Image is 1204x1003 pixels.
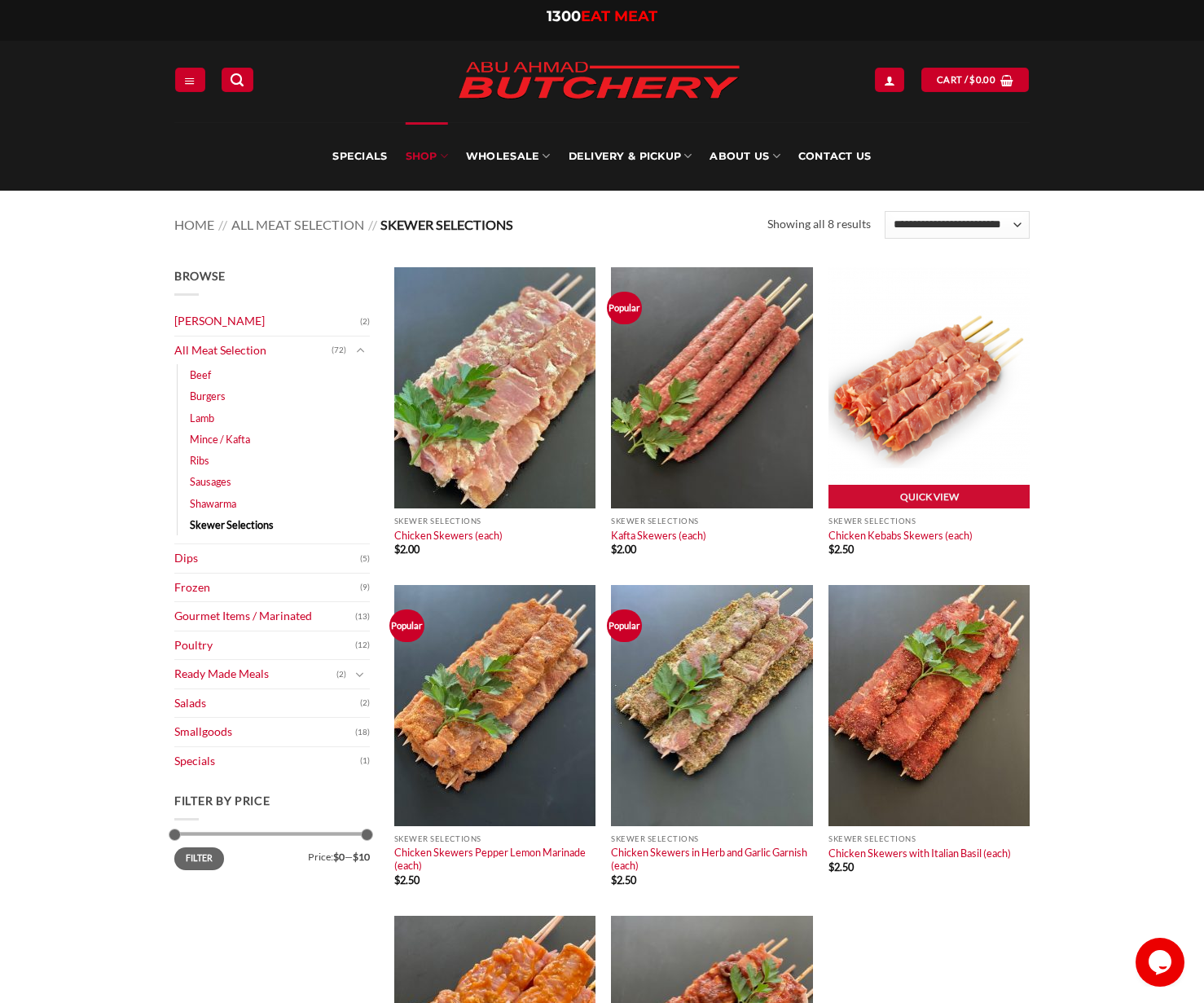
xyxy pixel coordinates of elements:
a: Beef [190,364,211,385]
span: $ [394,543,400,556]
bdi: 2.50 [828,860,854,873]
bdi: 2.00 [394,543,420,556]
img: Chicken Kebabs Skewers [828,267,1030,508]
a: Specials [174,747,360,776]
a: View cart [921,68,1029,91]
a: Lamb [190,407,214,429]
a: Home [174,217,214,232]
a: All Meat Selection [174,337,332,365]
span: (2) [360,691,370,715]
a: Gourmet Items / Marinated [174,602,355,631]
span: $ [394,873,400,886]
span: $ [611,543,617,556]
p: Skewer Selections [394,834,595,843]
span: $10 [353,851,370,863]
a: [PERSON_NAME] [174,307,360,336]
span: (1) [360,749,370,773]
select: Shop order [885,211,1030,239]
span: Filter by price [174,794,270,807]
a: Shawarma [190,493,236,514]
span: 1300 [547,7,581,25]
bdi: 2.00 [611,543,636,556]
p: Showing all 8 results [767,215,871,234]
a: Menu [175,68,204,91]
bdi: 0.00 [969,74,995,85]
a: Salads [174,689,360,718]
a: Specials [332,122,387,191]
a: Skewer Selections [190,514,274,535]
a: Frozen [174,574,360,602]
p: Skewer Selections [394,517,595,526]
iframe: chat widget [1136,938,1188,987]
a: All Meat Selection [231,217,364,232]
span: Cart / [937,73,995,87]
a: Ready Made Meals [174,660,336,688]
a: Wholesale [466,122,551,191]
span: (18) [355,720,370,745]
a: Login [875,68,904,91]
a: Ribs [190,450,209,471]
a: SHOP [406,122,448,191]
img: Abu Ahmad Butchery [444,51,754,112]
span: Skewer Selections [380,217,513,232]
img: Kafta Skewers [611,267,812,508]
p: Skewer Selections [611,834,812,843]
span: (2) [360,310,370,334]
span: // [218,217,227,232]
span: (2) [336,662,346,687]
span: $ [828,860,834,873]
p: Skewer Selections [611,517,812,526]
span: (72) [332,338,346,363]
span: $ [611,873,617,886]
p: Skewer Selections [828,517,1030,526]
a: Burgers [190,385,226,407]
span: $0 [333,851,345,863]
a: Delivery & Pickup [569,122,692,191]
span: // [368,217,377,232]
img: Chicken Skewers [394,267,595,508]
a: Poultry [174,631,355,660]
img: Chicken_Skewers_in_Herb_and_Garlic_Garnish [611,585,812,826]
a: Sausages [190,471,231,492]
a: Contact Us [798,122,872,191]
button: Toggle [350,341,370,359]
bdi: 2.50 [828,543,854,556]
a: Chicken Skewers (each) [394,529,503,542]
a: 1300EAT MEAT [547,7,657,25]
a: Chicken Skewers with Italian Basil (each) [828,847,1011,860]
div: Price: — [174,847,370,862]
a: Smallgoods [174,718,355,746]
button: Filter [174,847,224,869]
span: (9) [360,575,370,600]
a: Chicken Skewers Pepper Lemon Marinade (each) [394,846,595,873]
a: Dips [174,544,360,573]
span: (13) [355,605,370,629]
p: Skewer Selections [828,834,1030,843]
img: Chicken_Skewers_with_Italian_Basil [828,585,1030,826]
a: Mince / Kafta [190,429,250,450]
bdi: 2.50 [394,873,420,886]
img: Chicken_Skewers_Pepper_Lemon_Marinade [394,585,595,826]
span: $ [828,543,834,556]
a: Quick View [828,485,1030,509]
a: Chicken Kebabs Skewers (each) [828,529,973,542]
a: About Us [710,122,780,191]
bdi: 2.50 [611,873,636,886]
a: Kafta Skewers (each) [611,529,706,542]
span: (12) [355,633,370,658]
span: EAT MEAT [581,7,657,25]
span: Browse [174,269,225,283]
span: (5) [360,547,370,571]
a: Search [222,68,253,91]
button: Toggle [350,666,370,684]
a: Chicken Skewers in Herb and Garlic Garnish (each) [611,846,812,873]
span: $ [969,73,975,87]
